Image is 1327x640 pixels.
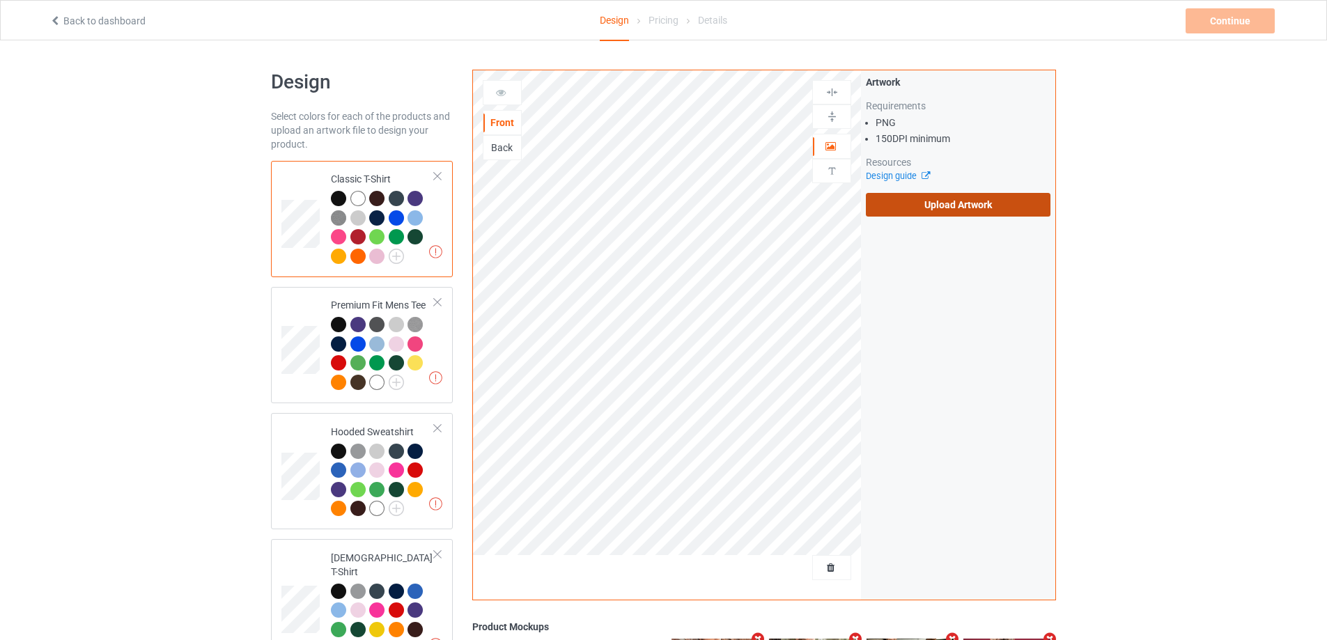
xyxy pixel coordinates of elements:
[389,501,404,516] img: svg+xml;base64,PD94bWwgdmVyc2lvbj0iMS4wIiBlbmNvZGluZz0iVVRGLTgiPz4KPHN2ZyB3aWR0aD0iMjJweCIgaGVpZ2...
[389,375,404,390] img: svg+xml;base64,PD94bWwgdmVyc2lvbj0iMS4wIiBlbmNvZGluZz0iVVRGLTgiPz4KPHN2ZyB3aWR0aD0iMjJweCIgaGVpZ2...
[331,425,435,515] div: Hooded Sweatshirt
[698,1,727,40] div: Details
[483,141,521,155] div: Back
[876,132,1050,146] li: 150 DPI minimum
[876,116,1050,130] li: PNG
[271,70,453,95] h1: Design
[429,371,442,384] img: exclamation icon
[389,249,404,264] img: svg+xml;base64,PD94bWwgdmVyc2lvbj0iMS4wIiBlbmNvZGluZz0iVVRGLTgiPz4KPHN2ZyB3aWR0aD0iMjJweCIgaGVpZ2...
[866,193,1050,217] label: Upload Artwork
[825,164,839,178] img: svg%3E%0A
[271,161,453,277] div: Classic T-Shirt
[866,75,1050,89] div: Artwork
[331,298,435,389] div: Premium Fit Mens Tee
[600,1,629,41] div: Design
[271,287,453,403] div: Premium Fit Mens Tee
[429,245,442,258] img: exclamation icon
[649,1,678,40] div: Pricing
[866,171,929,181] a: Design guide
[49,15,146,26] a: Back to dashboard
[331,172,435,263] div: Classic T-Shirt
[271,109,453,151] div: Select colors for each of the products and upload an artwork file to design your product.
[825,110,839,123] img: svg%3E%0A
[429,497,442,510] img: exclamation icon
[408,317,423,332] img: heather_texture.png
[866,99,1050,113] div: Requirements
[331,210,346,226] img: heather_texture.png
[866,155,1050,169] div: Resources
[472,620,1056,634] div: Product Mockups
[271,413,453,529] div: Hooded Sweatshirt
[825,86,839,99] img: svg%3E%0A
[483,116,521,130] div: Front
